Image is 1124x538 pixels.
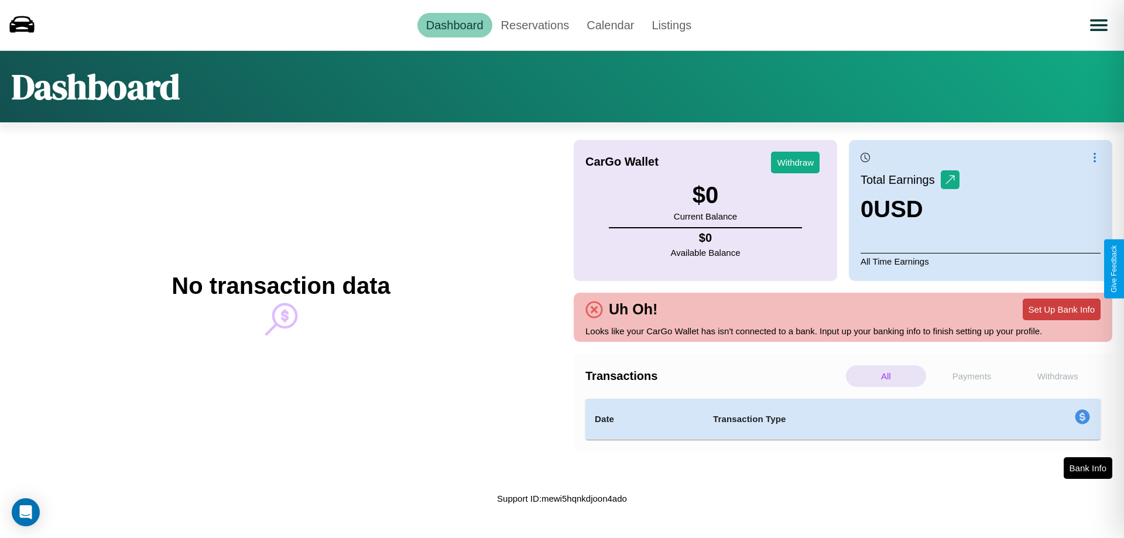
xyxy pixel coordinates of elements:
[1023,299,1101,320] button: Set Up Bank Info
[172,273,390,299] h2: No transaction data
[674,182,737,208] h3: $ 0
[771,152,820,173] button: Withdraw
[861,253,1101,269] p: All Time Earnings
[12,63,180,111] h1: Dashboard
[585,155,659,169] h4: CarGo Wallet
[1017,365,1098,387] p: Withdraws
[846,365,926,387] p: All
[585,369,843,383] h4: Transactions
[861,169,941,190] p: Total Earnings
[497,491,627,506] p: Support ID: mewi5hqnkdjoon4ado
[1110,245,1118,293] div: Give Feedback
[585,399,1101,440] table: simple table
[492,13,578,37] a: Reservations
[578,13,643,37] a: Calendar
[713,412,979,426] h4: Transaction Type
[12,498,40,526] div: Open Intercom Messenger
[671,231,741,245] h4: $ 0
[585,323,1101,339] p: Looks like your CarGo Wallet has isn't connected to a bank. Input up your banking info to finish ...
[595,412,694,426] h4: Date
[932,365,1012,387] p: Payments
[417,13,492,37] a: Dashboard
[643,13,700,37] a: Listings
[1082,9,1115,42] button: Open menu
[671,245,741,261] p: Available Balance
[603,301,663,318] h4: Uh Oh!
[674,208,737,224] p: Current Balance
[1064,457,1112,479] button: Bank Info
[861,196,959,222] h3: 0 USD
